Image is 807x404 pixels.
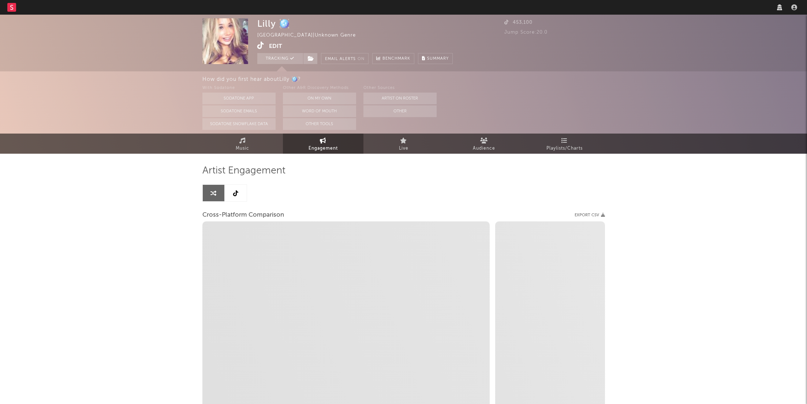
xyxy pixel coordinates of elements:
[363,134,444,154] a: Live
[202,84,276,93] div: With Sodatone
[504,30,548,35] span: Jump Score: 20.0
[202,93,276,104] button: Sodatone App
[363,84,437,93] div: Other Sources
[283,93,356,104] button: On My Own
[257,18,290,29] div: Lilly 🪩
[321,53,369,64] button: Email AlertsOn
[363,105,437,117] button: Other
[418,53,453,64] button: Summary
[427,57,449,61] span: Summary
[283,118,356,130] button: Other Tools
[202,105,276,117] button: Sodatone Emails
[444,134,524,154] a: Audience
[283,134,363,154] a: Engagement
[269,42,282,51] button: Edit
[363,93,437,104] button: Artist on Roster
[309,144,338,153] span: Engagement
[257,53,303,64] button: Tracking
[283,105,356,117] button: Word Of Mouth
[399,144,408,153] span: Live
[358,57,365,61] em: On
[372,53,414,64] a: Benchmark
[202,167,285,175] span: Artist Engagement
[382,55,410,63] span: Benchmark
[236,144,249,153] span: Music
[473,144,495,153] span: Audience
[283,84,356,93] div: Other A&R Discovery Methods
[546,144,583,153] span: Playlists/Charts
[257,31,373,40] div: [GEOGRAPHIC_DATA] | Unknown Genre
[524,134,605,154] a: Playlists/Charts
[202,118,276,130] button: Sodatone Snowflake Data
[202,134,283,154] a: Music
[575,213,605,217] button: Export CSV
[504,20,533,25] span: 453,100
[202,211,284,220] span: Cross-Platform Comparison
